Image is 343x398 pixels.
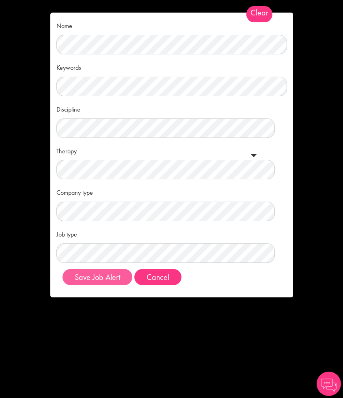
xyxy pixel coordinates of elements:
button: Save Job Alert [63,269,132,285]
label: Job type [56,227,77,239]
img: Chatbot [317,372,341,396]
label: Discipline [56,102,80,114]
label: Name [56,19,72,31]
span: Clear [246,6,272,22]
label: Keywords [56,60,81,73]
button: Close [134,269,181,285]
label: Therapy [56,144,77,156]
label: Company type [56,185,93,198]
